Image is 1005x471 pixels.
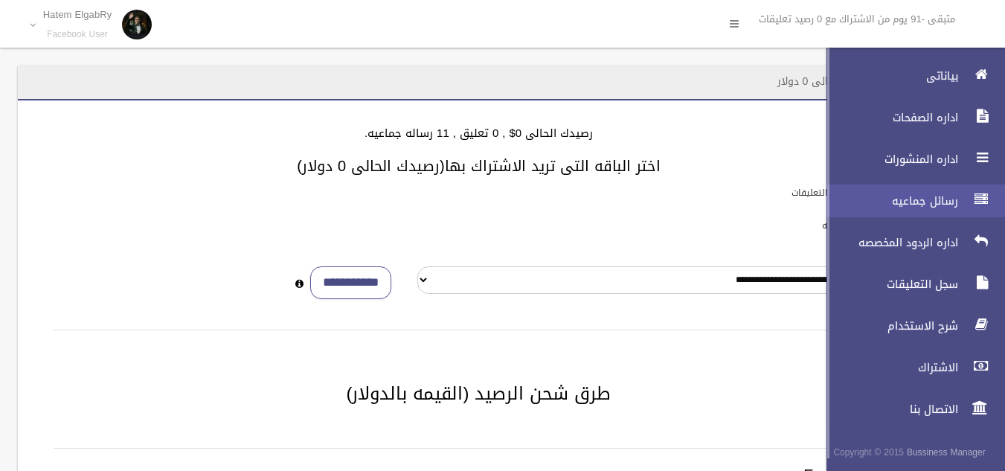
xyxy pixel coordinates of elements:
span: الاتصال بنا [814,402,963,417]
span: رسائل جماعيه [814,193,963,208]
span: Copyright © 2015 [833,444,904,461]
span: اداره الردود المخصصه [814,235,963,250]
a: اداره المنشورات [814,143,1005,176]
a: شرح الاستخدام [814,310,1005,342]
span: شرح الاستخدام [814,318,963,333]
a: بياناتى [814,60,1005,92]
span: اداره المنشورات [814,152,963,167]
a: الاشتراك [814,351,1005,384]
label: باقات الرد الالى على التعليقات [792,185,909,201]
span: بياناتى [814,68,963,83]
a: سجل التعليقات [814,268,1005,301]
span: سجل التعليقات [814,277,963,292]
h4: رصيدك الحالى 0$ , 0 تعليق , 11 رساله جماعيه. [36,127,922,140]
span: الاشتراك [814,360,963,375]
header: الاشتراك - رصيدك الحالى 0 دولار [760,67,940,96]
p: Hatem ElgabRy [43,9,112,20]
h3: اختر الباقه التى تريد الاشتراك بها(رصيدك الحالى 0 دولار) [36,158,922,174]
small: Facebook User [43,29,112,40]
h2: طرق شحن الرصيد (القيمه بالدولار) [36,384,922,403]
a: رسائل جماعيه [814,185,1005,217]
a: اداره الصفحات [814,101,1005,134]
span: اداره الصفحات [814,110,963,125]
label: باقات الرسائل الجماعيه [822,217,909,234]
a: الاتصال بنا [814,393,1005,426]
strong: Bussiness Manager [907,444,986,461]
a: اداره الردود المخصصه [814,226,1005,259]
